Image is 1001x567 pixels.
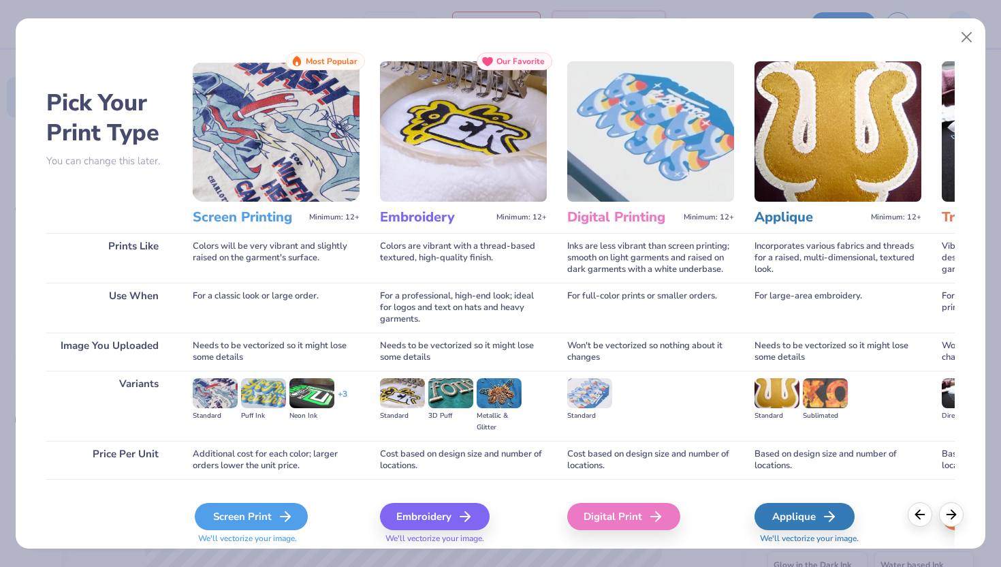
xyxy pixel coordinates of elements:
div: Needs to be vectorized so it might lose some details [193,333,360,371]
div: Price Per Unit [46,441,172,479]
h3: Screen Printing [193,209,304,226]
div: For a professional, high-end look; ideal for logos and text on hats and heavy garments. [380,283,547,333]
div: Colors will be very vibrant and slightly raised on the garment's surface. [193,233,360,283]
div: Standard [380,410,425,422]
img: Neon Ink [289,378,334,408]
div: Incorporates various fabrics and threads for a raised, multi-dimensional, textured look. [754,233,921,283]
h3: Applique [754,209,865,226]
div: Standard [567,410,612,422]
div: For large-area embroidery. [754,283,921,333]
img: Standard [380,378,425,408]
div: Inks are less vibrant than screen printing; smooth on light garments and raised on dark garments ... [567,233,734,283]
img: Standard [567,378,612,408]
img: Applique [754,61,921,202]
div: Image You Uploaded [46,333,172,371]
img: 3D Puff [428,378,473,408]
img: Puff Ink [241,378,286,408]
div: Embroidery [380,503,490,530]
div: Use When [46,283,172,333]
div: Cost based on design size and number of locations. [567,441,734,479]
div: Neon Ink [289,410,334,422]
span: Minimum: 12+ [496,213,547,222]
div: Standard [193,410,238,422]
img: Standard [193,378,238,408]
span: Most Popular [306,57,357,66]
img: Metallic & Glitter [477,378,522,408]
span: We'll vectorize your image. [754,533,921,545]
div: Based on design size and number of locations. [754,441,921,479]
div: For full-color prints or smaller orders. [567,283,734,333]
div: Screen Print [195,503,308,530]
h3: Embroidery [380,209,491,226]
div: Cost based on design size and number of locations. [380,441,547,479]
div: Applique [754,503,855,530]
div: Prints Like [46,233,172,283]
h3: Digital Printing [567,209,678,226]
div: Variants [46,371,172,441]
h2: Pick Your Print Type [46,88,172,148]
img: Embroidery [380,61,547,202]
span: Minimum: 12+ [871,213,921,222]
span: Minimum: 12+ [684,213,734,222]
div: Won't be vectorized so nothing about it changes [567,333,734,371]
span: We'll vectorize your image. [193,533,360,545]
img: Direct-to-film [942,378,987,408]
div: Sublimated [803,410,848,422]
div: For a classic look or large order. [193,283,360,333]
span: Our Favorite [496,57,545,66]
div: Colors are vibrant with a thread-based textured, high-quality finish. [380,233,547,283]
div: Additional cost for each color; larger orders lower the unit price. [193,441,360,479]
div: 3D Puff [428,410,473,422]
img: Sublimated [803,378,848,408]
div: Needs to be vectorized so it might lose some details [380,333,547,371]
div: Standard [754,410,799,422]
div: Digital Print [567,503,680,530]
img: Screen Printing [193,61,360,202]
span: Minimum: 12+ [309,213,360,222]
div: Needs to be vectorized so it might lose some details [754,333,921,371]
p: You can change this later. [46,155,172,167]
div: Direct-to-film [942,410,987,422]
div: Puff Ink [241,410,286,422]
img: Standard [754,378,799,408]
button: Close [954,25,980,50]
span: We'll vectorize your image. [380,533,547,545]
div: Metallic & Glitter [477,410,522,433]
img: Digital Printing [567,61,734,202]
div: + 3 [338,388,347,412]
